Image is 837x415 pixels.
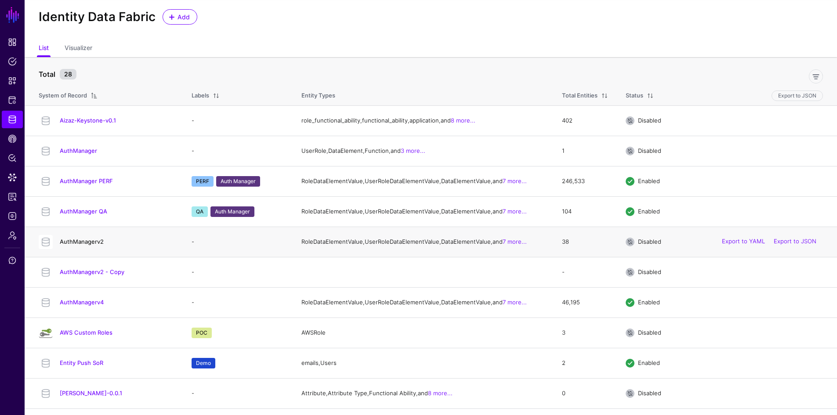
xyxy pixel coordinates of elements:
td: UserRole, DataElement, Function, and [293,136,553,166]
a: Policy Lens [2,149,23,167]
a: AuthManager [60,147,97,154]
td: RoleDataElementValue, UserRoleDataElementValue, DataElementValue, and [293,287,553,318]
span: Admin [8,231,17,240]
td: 104 [553,196,617,227]
a: AuthManagerv2 - Copy [60,268,124,275]
a: AuthManager QA [60,208,107,215]
td: 3 [553,318,617,348]
span: Reports [8,192,17,201]
a: AuthManagerv4 [60,299,104,306]
span: Add [177,12,191,22]
td: AWSRole [293,318,553,348]
td: 38 [553,227,617,257]
td: RoleDataElementValue, UserRoleDataElementValue, DataElementValue, and [293,166,553,196]
td: - [183,227,293,257]
span: Policies [8,57,17,66]
span: Enabled [638,208,660,215]
span: PERF [192,176,214,187]
span: Disabled [638,147,661,154]
a: 8 more... [451,117,475,124]
span: Disabled [638,329,661,336]
span: Snippets [8,76,17,85]
span: QA [192,206,208,217]
span: Enabled [638,177,660,184]
span: Entity Types [301,92,335,99]
a: 7 more... [503,299,527,306]
span: Disabled [638,117,661,124]
td: - [183,105,293,136]
a: Snippets [2,72,23,90]
small: 28 [60,69,76,79]
span: Disabled [638,238,661,245]
a: Export to YAML [722,238,765,245]
a: SGNL [5,5,20,25]
a: AWS Custom Roles [60,329,112,336]
a: Admin [2,227,23,244]
a: 7 more... [503,208,527,215]
span: Logs [8,212,17,220]
a: 7 more... [503,238,527,245]
span: POC [192,328,212,338]
a: Policies [2,53,23,70]
span: Support [8,256,17,265]
td: - [553,257,617,287]
span: Demo [192,358,215,368]
strong: Total [39,70,55,79]
td: - [183,287,293,318]
a: Visualizer [65,40,92,57]
td: 402 [553,105,617,136]
span: Policy Lens [8,154,17,162]
a: [PERSON_NAME]-0.0.1 [60,390,122,397]
div: System of Record [39,91,87,100]
a: 7 more... [503,177,527,184]
a: CAEP Hub [2,130,23,148]
td: 1 [553,136,617,166]
span: CAEP Hub [8,134,17,143]
a: Logs [2,207,23,225]
a: List [39,40,49,57]
a: Add [163,9,197,25]
td: 2 [553,348,617,378]
td: RoleDataElementValue, UserRoleDataElementValue, DataElementValue, and [293,196,553,227]
a: Reports [2,188,23,206]
a: AuthManager PERF [60,177,113,184]
td: 246,533 [553,166,617,196]
span: Identity Data Fabric [8,115,17,124]
td: Attribute, Attribute Type, Functional Ability, and [293,378,553,408]
td: emails, Users [293,348,553,378]
div: Labels [192,91,209,100]
span: Protected Systems [8,96,17,105]
div: Status [626,91,643,100]
td: - [183,136,293,166]
a: Data Lens [2,169,23,186]
h2: Identity Data Fabric [39,10,156,25]
span: Auth Manager [216,176,260,187]
a: Protected Systems [2,91,23,109]
a: Entity Push SoR [60,359,103,366]
span: Data Lens [8,173,17,182]
span: Disabled [638,268,661,275]
a: 3 more... [401,147,425,154]
td: RoleDataElementValue, UserRoleDataElementValue, DataElementValue, and [293,227,553,257]
a: AuthManagerv2 [60,238,104,245]
span: Dashboard [8,38,17,47]
a: Export to JSON [774,238,816,245]
span: Enabled [638,299,660,306]
span: Disabled [638,390,661,397]
span: Auth Manager [210,206,254,217]
a: Dashboard [2,33,23,51]
td: - [183,257,293,287]
td: role_functional_ability, functional_ability, application, and [293,105,553,136]
td: - [183,378,293,408]
a: Identity Data Fabric [2,111,23,128]
div: Total Entities [562,91,598,100]
a: Aizaz-Keystone-v0.1 [60,117,116,124]
td: 0 [553,378,617,408]
span: Enabled [638,359,660,366]
button: Export to JSON [772,90,823,101]
td: 46,195 [553,287,617,318]
img: svg+xml;base64,PHN2ZyB3aWR0aD0iMzAwIiBoZWlnaHQ9IjMwMCIgdmlld0JveD0iMCAwIDMwMCAzMDAiIGZpbGw9Im5vbm... [39,326,53,340]
a: 8 more... [428,390,453,397]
